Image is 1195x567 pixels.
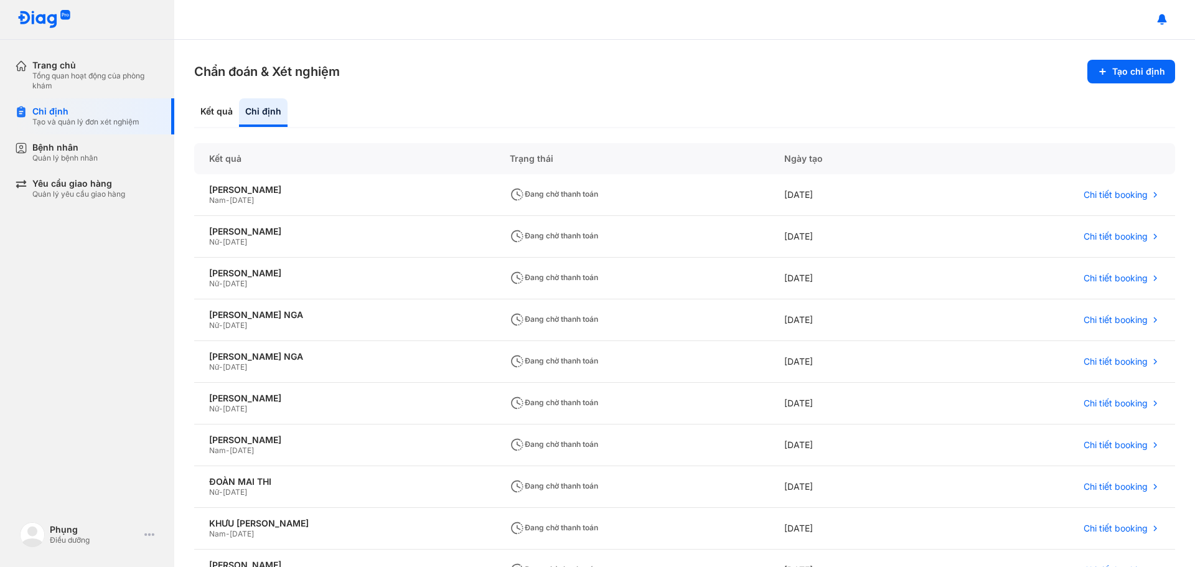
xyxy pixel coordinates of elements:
span: Chi tiết booking [1084,273,1148,284]
div: Phụng [50,524,139,535]
span: Nữ [209,404,219,413]
span: - [219,362,223,372]
div: [PERSON_NAME] NGA [209,309,480,321]
div: Bệnh nhân [32,142,98,153]
span: [DATE] [223,487,247,497]
span: Chi tiết booking [1084,439,1148,451]
div: [DATE] [769,174,928,216]
div: [PERSON_NAME] [209,226,480,237]
span: - [219,321,223,330]
span: [DATE] [223,237,247,246]
span: [DATE] [230,446,254,455]
div: [DATE] [769,508,928,550]
span: Đang chờ thanh toán [510,439,598,449]
span: Đang chờ thanh toán [510,481,598,490]
h3: Chẩn đoán & Xét nghiệm [194,63,340,80]
div: [DATE] [769,341,928,383]
span: Đang chờ thanh toán [510,398,598,407]
div: [PERSON_NAME] [209,268,480,279]
img: logo [20,522,45,547]
div: Kết quả [194,98,239,127]
div: Quản lý yêu cầu giao hàng [32,189,125,199]
span: Nam [209,446,226,455]
img: logo [17,10,71,29]
div: Yêu cầu giao hàng [32,178,125,189]
span: Đang chờ thanh toán [510,273,598,282]
div: Trang chủ [32,60,159,71]
span: [DATE] [223,321,247,330]
span: - [219,279,223,288]
div: [DATE] [769,299,928,341]
span: Nữ [209,279,219,288]
span: Chi tiết booking [1084,356,1148,367]
button: Tạo chỉ định [1087,60,1175,83]
div: Điều dưỡng [50,535,139,545]
span: Chi tiết booking [1084,398,1148,409]
span: - [226,195,230,205]
span: Chi tiết booking [1084,189,1148,200]
div: [PERSON_NAME] [209,184,480,195]
span: Đang chờ thanh toán [510,523,598,532]
div: Ngày tạo [769,143,928,174]
span: Nữ [209,487,219,497]
span: Nữ [209,321,219,330]
span: Chi tiết booking [1084,523,1148,534]
span: Nam [209,529,226,538]
div: [PERSON_NAME] [209,434,480,446]
div: Chỉ định [32,106,139,117]
div: Quản lý bệnh nhân [32,153,98,163]
span: Đang chờ thanh toán [510,231,598,240]
div: Tạo và quản lý đơn xét nghiệm [32,117,139,127]
div: [DATE] [769,383,928,424]
div: [DATE] [769,216,928,258]
div: [DATE] [769,424,928,466]
span: [DATE] [223,279,247,288]
div: Chỉ định [239,98,288,127]
div: [PERSON_NAME] [209,393,480,404]
span: Nữ [209,237,219,246]
div: ĐOÀN MAI THI [209,476,480,487]
span: - [226,446,230,455]
span: [DATE] [230,529,254,538]
span: Chi tiết booking [1084,481,1148,492]
span: [DATE] [223,362,247,372]
div: [DATE] [769,466,928,508]
div: [PERSON_NAME] NGA [209,351,480,362]
span: Đang chờ thanh toán [510,189,598,199]
div: Kết quả [194,143,495,174]
span: Đang chờ thanh toán [510,314,598,324]
span: - [226,529,230,538]
span: Nữ [209,362,219,372]
div: [DATE] [769,258,928,299]
div: Trạng thái [495,143,769,174]
span: Chi tiết booking [1084,231,1148,242]
span: [DATE] [223,404,247,413]
span: Đang chờ thanh toán [510,356,598,365]
div: Tổng quan hoạt động của phòng khám [32,71,159,91]
div: KHƯU [PERSON_NAME] [209,518,480,529]
span: [DATE] [230,195,254,205]
span: - [219,487,223,497]
span: Chi tiết booking [1084,314,1148,326]
span: - [219,237,223,246]
span: - [219,404,223,413]
span: Nam [209,195,226,205]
